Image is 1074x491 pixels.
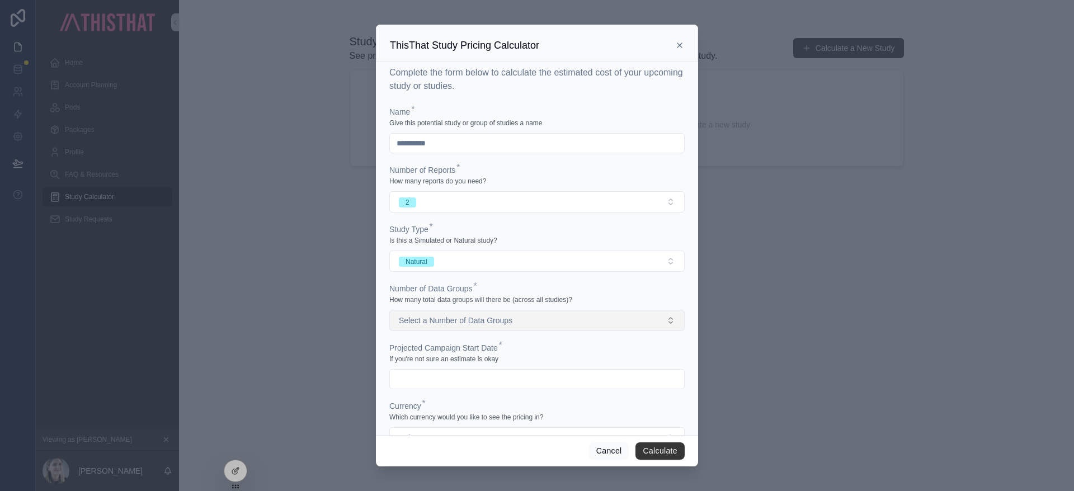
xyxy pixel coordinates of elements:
span: Select a Currency [399,432,461,443]
span: Projected Campaign Start Date [389,343,498,352]
span: Number of Data Groups [389,284,473,293]
span: Select a Number of Data Groups [399,315,512,326]
div: Natural [406,257,427,267]
span: Is this a Simulated or Natural study? [389,236,497,245]
span: How many reports do you need? [389,177,486,186]
button: Select Button [389,251,685,272]
span: Which currency would you like to see the pricing in? [389,413,543,422]
span: How many total data groups will there be (across all studies)? [389,295,572,304]
button: Select Button [389,191,685,213]
button: Cancel [589,442,629,460]
span: Number of Reports [389,166,455,174]
span: Currency [389,402,421,410]
span: If you're not sure an estimate is okay [389,355,498,363]
span: Complete the form below to calculate the estimated cost of your upcoming study or studies. [389,68,683,91]
button: Select Button [389,427,685,448]
span: Study Type [389,225,428,234]
button: Select Button [389,310,685,331]
div: 2 [406,197,409,207]
span: Give this potential study or group of studies a name [389,119,543,128]
button: Calculate [635,442,685,460]
h3: ThisThat Study Pricing Calculator [390,39,539,52]
span: Name [389,107,410,116]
